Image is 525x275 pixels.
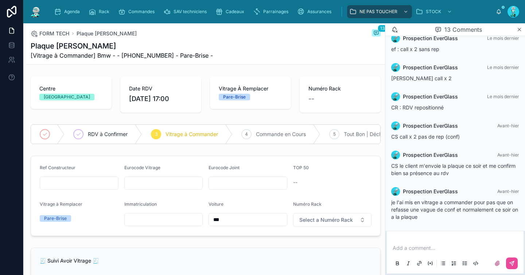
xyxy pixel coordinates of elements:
[403,35,458,42] span: Prospection EverGlass
[487,94,519,99] span: Le mois dernier
[403,122,458,129] span: Prospection EverGlass
[88,131,128,138] span: RDV à Confirmer
[403,64,458,71] span: Prospection EverGlass
[39,85,103,92] span: Centre
[308,85,372,92] span: Numéro Rack
[333,131,336,137] span: 5
[403,188,458,195] span: Prospection EverGlass
[226,9,244,15] span: Cadeaux
[245,131,248,137] span: 4
[40,201,82,207] span: Vitrage à Remplacer
[124,201,157,207] span: Immatriculation
[86,5,114,18] a: Rack
[497,123,519,128] span: Avant-hier
[391,199,518,220] span: je l'ai mis en vitrage a commander pour pas que on refasse une vague de conf et normalement ce so...
[378,25,387,32] span: 13
[293,201,322,207] span: Numéro Rack
[372,29,381,38] button: 13
[213,5,249,18] a: Cadeaux
[359,9,397,15] span: NE PAS TOUCHER
[293,179,297,186] span: --
[391,163,516,176] span: CS le client m'envoie la plaque ce soir et me confirm bien sa présence au rdv
[403,93,458,100] span: Prospection EverGlass
[487,35,519,41] span: Le mois dernier
[48,4,496,20] div: scrollable content
[293,213,372,227] button: Select Button
[307,9,331,15] span: Assurances
[77,30,137,37] a: Plaque [PERSON_NAME]
[347,5,412,18] a: NE PAS TOUCHER
[295,5,337,18] a: Assurances
[166,131,218,138] span: Vitrage à Commander
[413,5,456,18] a: STOCK
[308,94,314,104] span: --
[44,215,67,222] div: Pare-Brise
[391,46,439,52] span: ef : call x 2 sans rep
[64,9,80,15] span: Agenda
[174,9,207,15] span: SAV techniciens
[497,152,519,158] span: Avant-hier
[128,9,155,15] span: Commandes
[31,51,213,60] span: [Vitrage à Commander] Bmw - - [PHONE_NUMBER] - Pare-Brise -
[391,75,452,81] span: [PERSON_NAME] call x 2
[426,9,441,15] span: STOCK
[155,131,157,137] span: 3
[403,151,458,159] span: Prospection EverGlass
[40,257,372,264] p: 🧾 Suivi Avoir Vitrage 🧾
[52,5,85,18] a: Agenda
[124,165,160,170] span: Eurocode Vitrage
[444,25,482,34] span: 13 Comments
[223,94,246,100] div: Pare-Brise
[44,94,90,100] div: [GEOGRAPHIC_DATA]
[256,131,306,138] span: Commande en Cours
[129,85,192,92] span: Date RDV
[99,9,109,15] span: Rack
[40,165,75,170] span: Ref Constructeur
[161,5,212,18] a: SAV techniciens
[209,165,240,170] span: Eurocode Joint
[31,30,69,37] a: FORM TECH
[29,6,42,18] img: App logo
[129,94,192,104] span: [DATE] 17:00
[116,5,160,18] a: Commandes
[31,41,213,51] h1: Plaque [PERSON_NAME]
[497,189,519,194] span: Avant-hier
[209,201,223,207] span: Voiture
[251,5,293,18] a: Parrainages
[344,131,441,138] span: Tout Bon | Décla à [GEOGRAPHIC_DATA]
[299,216,353,224] span: Select a Numéro Rack
[391,104,444,111] span: CR : RDV repositionné
[39,30,69,37] span: FORM TECH
[293,165,309,170] span: TOP 50
[487,65,519,70] span: Le mois dernier
[263,9,288,15] span: Parrainages
[219,85,282,92] span: Vitrage À Remplacer
[391,133,460,140] span: CS call x 2 pas de rep (conf)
